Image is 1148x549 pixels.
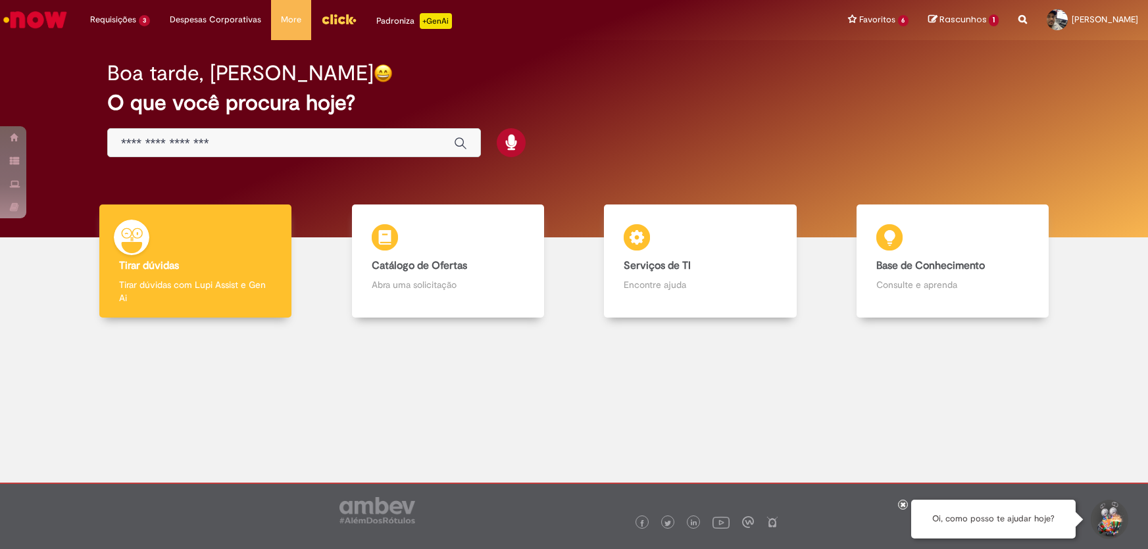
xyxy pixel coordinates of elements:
a: Rascunhos [928,14,999,26]
span: Requisições [90,13,136,26]
div: Oi, como posso te ajudar hoje? [911,500,1076,538]
a: Serviços de TI Encontre ajuda [574,204,827,318]
b: Tirar dúvidas [119,259,179,272]
span: More [281,13,301,26]
button: Iniciar Conversa de Suporte [1089,500,1128,539]
img: logo_footer_twitter.png [664,520,671,527]
img: click_logo_yellow_360x200.png [321,9,357,29]
img: logo_footer_linkedin.png [691,519,697,527]
p: Encontre ajuda [624,278,776,291]
span: Favoritos [859,13,895,26]
p: Consulte e aprenda [876,278,1029,291]
span: [PERSON_NAME] [1072,14,1138,25]
a: Base de Conhecimento Consulte e aprenda [826,204,1079,318]
span: 3 [139,15,150,26]
img: happy-face.png [374,64,393,83]
img: logo_footer_naosei.png [766,516,778,528]
p: +GenAi [420,13,452,29]
p: Tirar dúvidas com Lupi Assist e Gen Ai [119,278,272,304]
b: Serviços de TI [624,259,691,272]
b: Catálogo de Ofertas [372,259,467,272]
img: logo_footer_facebook.png [639,520,645,527]
img: logo_footer_ambev_rotulo_gray.png [339,497,415,523]
img: logo_footer_youtube.png [712,513,730,531]
span: 6 [898,15,909,26]
div: Padroniza [376,13,452,29]
a: Catálogo de Ofertas Abra uma solicitação [322,204,574,318]
img: logo_footer_workplace.png [742,516,754,528]
span: Despesas Corporativas [170,13,261,26]
b: Base de Conhecimento [876,259,985,272]
span: Rascunhos [939,13,987,26]
span: 1 [989,14,999,26]
img: ServiceNow [1,7,69,33]
h2: O que você procura hoje? [107,91,1041,114]
p: Abra uma solicitação [372,278,524,291]
h2: Boa tarde, [PERSON_NAME] [107,62,374,85]
a: Tirar dúvidas Tirar dúvidas com Lupi Assist e Gen Ai [69,204,322,318]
